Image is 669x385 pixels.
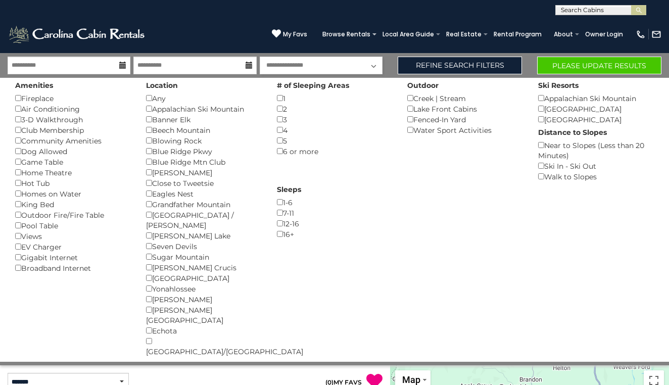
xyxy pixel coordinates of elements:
div: [PERSON_NAME] Lake [146,230,262,241]
label: Location [146,80,178,90]
div: Game Table [15,157,131,167]
label: Distance to Slopes [538,127,607,137]
div: [GEOGRAPHIC_DATA] / [PERSON_NAME] [146,210,262,230]
img: White-1-2.png [8,24,148,44]
div: King Bed [15,199,131,210]
label: # of Sleeping Areas [277,80,349,90]
a: Browse Rentals [317,27,375,41]
div: Views [15,231,131,242]
div: Club Membership [15,125,131,135]
a: Local Area Guide [377,27,439,41]
div: Yonahlossee [146,283,262,294]
div: Gigabit Internet [15,252,131,263]
div: Walk to Slopes [538,171,654,182]
div: [PERSON_NAME] [146,167,262,178]
a: About [549,27,578,41]
div: Banner Elk [146,114,262,125]
div: Blue Ridge Pkwy [146,146,262,157]
div: [PERSON_NAME] [146,294,262,305]
img: mail-regular-white.png [651,29,661,39]
div: Dog Allowed [15,146,131,157]
div: Blue Ridge Mtn Club [146,157,262,167]
div: Appalachian Ski Mountain [146,104,262,114]
div: Seven Devils [146,241,262,252]
div: Close to Tweetsie [146,178,262,188]
div: [PERSON_NAME][GEOGRAPHIC_DATA] [146,305,262,325]
div: Ski In - Ski Out [538,161,654,171]
div: Sugar Mountain [146,252,262,262]
div: 1-6 [277,197,393,208]
div: [GEOGRAPHIC_DATA] [146,273,262,283]
label: Ski Resorts [538,80,579,90]
div: Water Sport Activities [407,125,523,135]
div: 5 [277,135,393,146]
div: Air Conditioning [15,104,131,114]
div: 12-16 [277,218,393,229]
div: Homes on Water [15,188,131,199]
div: 16+ [277,229,393,239]
div: Appalachian Ski Mountain [538,93,654,104]
div: Lake Front Cabins [407,104,523,114]
div: Home Theatre [15,167,131,178]
img: phone-regular-white.png [636,29,646,39]
div: 7-11 [277,208,393,218]
a: Refine Search Filters [398,57,522,74]
div: Broadband Internet [15,263,131,273]
div: Near to Slopes (Less than 20 Minutes) [538,140,654,161]
div: Fenced-In Yard [407,114,523,125]
label: Outdoor [407,80,439,90]
div: [GEOGRAPHIC_DATA]/[GEOGRAPHIC_DATA] [146,336,262,357]
div: Creek | Stream [407,93,523,104]
div: [GEOGRAPHIC_DATA] [538,114,654,125]
label: Amenities [15,80,53,90]
div: [PERSON_NAME] Crucis [146,262,262,273]
div: Fireplace [15,93,131,104]
div: Beech Mountain [146,125,262,135]
div: 3-D Walkthrough [15,114,131,125]
div: 2 [277,104,393,114]
div: Echota [146,325,262,336]
div: Eagles Nest [146,188,262,199]
div: [GEOGRAPHIC_DATA] [538,104,654,114]
a: Real Estate [441,27,487,41]
a: My Favs [272,29,307,39]
a: Owner Login [580,27,628,41]
div: 3 [277,114,393,125]
div: Grandfather Mountain [146,199,262,210]
span: Map [402,374,420,385]
div: Pool Table [15,220,131,231]
span: My Favs [283,30,307,39]
div: EV Charger [15,242,131,252]
div: 4 [277,125,393,135]
button: Please Update Results [537,57,661,74]
label: Sleeps [277,184,301,195]
div: 6 or more [277,146,393,157]
div: Any [146,93,262,104]
div: Hot Tub [15,178,131,188]
div: Community Amenities [15,135,131,146]
div: Blowing Rock [146,135,262,146]
a: Rental Program [489,27,547,41]
div: Outdoor Fire/Fire Table [15,210,131,220]
div: 1 [277,93,393,104]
